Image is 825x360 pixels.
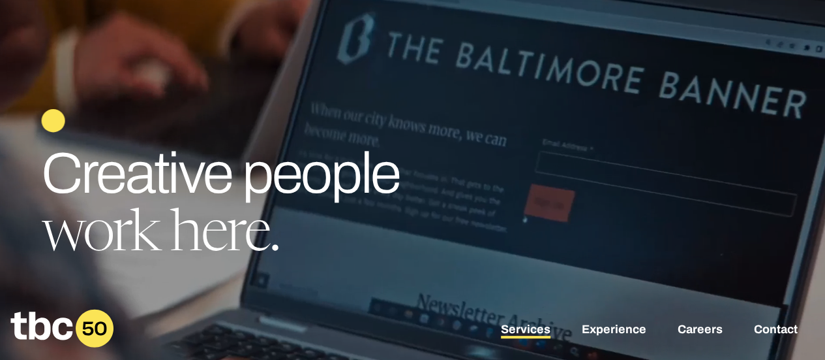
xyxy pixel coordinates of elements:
a: Home [10,338,113,352]
a: Experience [582,323,646,338]
a: Careers [678,323,723,338]
a: Contact [754,323,798,338]
a: Services [501,323,550,338]
span: Creative people [41,142,399,205]
span: work here. [41,208,279,265]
